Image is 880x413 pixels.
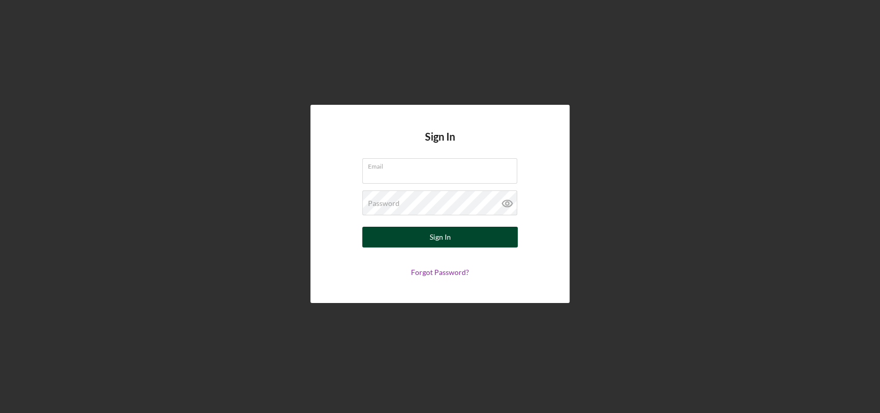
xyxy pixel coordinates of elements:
[411,268,469,277] a: Forgot Password?
[362,227,518,247] button: Sign In
[368,159,517,170] label: Email
[430,227,451,247] div: Sign In
[425,131,455,158] h4: Sign In
[368,199,400,208] label: Password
